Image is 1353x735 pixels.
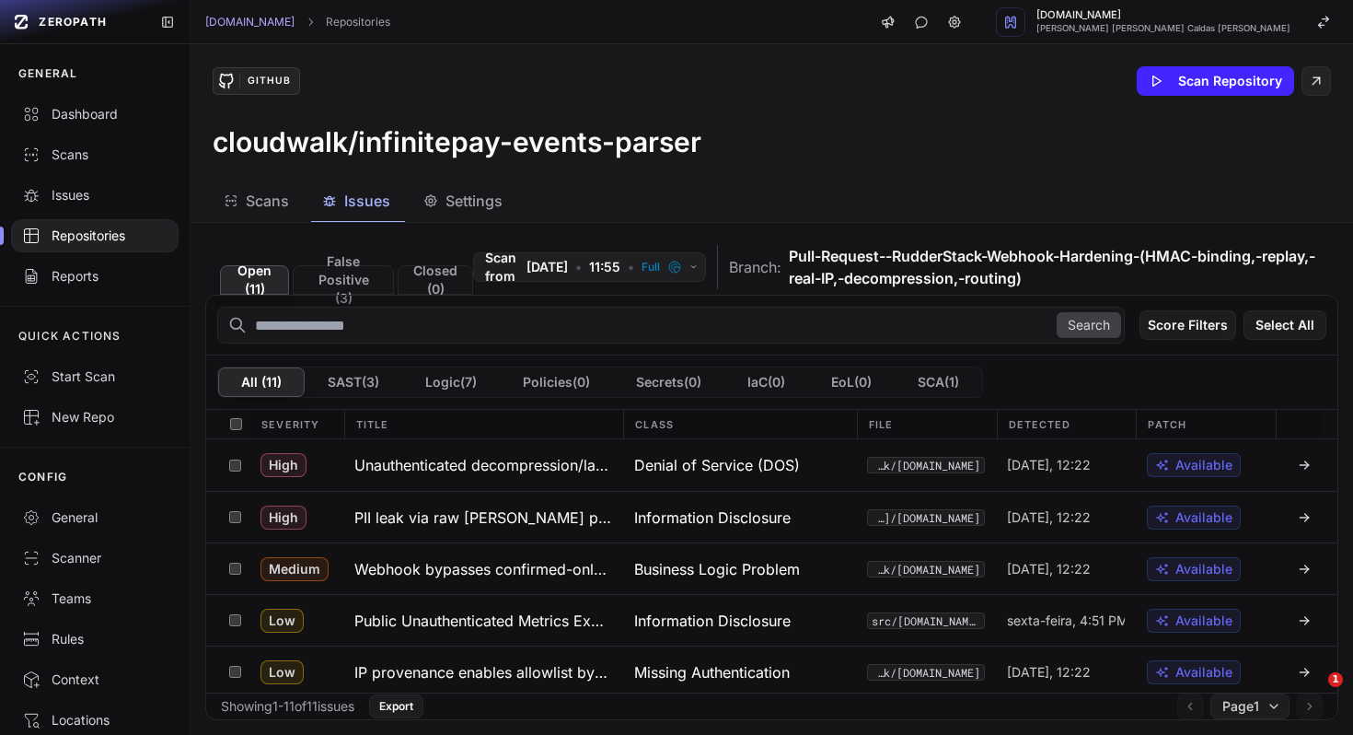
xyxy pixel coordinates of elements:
button: SAST(3) [305,367,402,397]
button: All (11) [218,367,305,397]
span: Available [1175,612,1232,630]
span: [DOMAIN_NAME] [1036,10,1290,20]
span: • [575,258,582,276]
div: Issues [22,186,168,204]
div: File [857,410,997,438]
span: Missing Authentication [634,661,790,683]
span: 1 [1328,672,1343,687]
button: src/webhook/[DOMAIN_NAME] [867,561,985,577]
span: Available [1175,560,1232,578]
div: Context [22,671,168,689]
span: Scan from [481,249,519,286]
div: Scans [22,146,168,164]
div: Locations [22,711,168,729]
button: Public Unauthenticated Metrics Exposure [343,595,623,646]
button: Select All [1243,310,1326,340]
span: [DATE], 12:22 [1007,663,1091,682]
span: Information Disclosure [634,610,791,632]
span: Available [1175,456,1232,474]
div: New Repo [22,408,168,426]
button: False Positive (3) [293,265,394,295]
button: Closed (0) [398,265,473,295]
button: Search [1057,312,1121,338]
span: 11:55 [589,258,620,276]
div: GitHub [239,73,298,89]
div: Severity [250,410,343,438]
span: Low [260,660,304,684]
span: [PERSON_NAME] [PERSON_NAME] Caldas [PERSON_NAME] [1036,24,1290,33]
span: Branch: [729,256,781,278]
span: Full [642,260,660,274]
h3: Public Unauthenticated Metrics Exposure [354,610,612,632]
button: Scan from [DATE] • 11:55 • Full [473,252,706,282]
div: Low Public Unauthenticated Metrics Exposure Information Disclosure src/[DOMAIN_NAME] sexta-feira,... [206,594,1337,646]
a: [DOMAIN_NAME] [205,15,295,29]
button: src/webhook/[DOMAIN_NAME] [867,664,985,681]
p: GENERAL [18,66,77,81]
span: Information Disclosure [634,507,791,529]
h3: Unauthenticated decompression/large-body DoS [354,454,612,476]
div: General [22,508,168,527]
h3: Webhook bypasses confirmed-only PIX checks [354,558,612,580]
span: Available [1175,508,1232,527]
span: [DATE], 12:22 [1007,508,1091,527]
button: Secrets(0) [613,367,724,397]
a: Repositories [326,15,390,29]
button: Scan Repository [1137,66,1294,96]
button: Page1 [1210,694,1289,719]
div: Repositories [22,227,168,245]
span: Available [1175,663,1232,682]
button: IaC(0) [724,367,808,397]
button: src/webhook/[DOMAIN_NAME] [867,457,985,473]
span: Issues [344,190,390,212]
span: [DATE], 12:22 [1007,456,1091,474]
span: Medium [260,557,329,581]
span: Denial of Service (DOS) [634,454,800,476]
button: Open (11) [220,265,289,295]
span: sexta-feira, 4:51 PM [1007,612,1125,630]
span: [DATE], 12:22 [1007,560,1091,578]
div: Medium Webhook bypasses confirmed-only PIX checks Business Logic Problem src/webhook/[DOMAIN_NAME... [206,542,1337,594]
span: High [260,506,306,530]
div: Class [623,410,856,438]
div: Reports [22,267,168,286]
div: Title [344,410,624,438]
code: src/[DOMAIN_NAME] [867,612,985,629]
div: Teams [22,589,168,608]
button: Webhook bypasses confirmed-only PIX checks [343,543,623,594]
span: High [260,453,306,477]
button: Export [369,694,423,718]
div: Scanner [22,549,168,567]
span: [DATE] [526,258,568,276]
div: High PII leak via raw [PERSON_NAME] payload logging Information Disclosure src/[PERSON_NAME]/[DOM... [206,491,1337,542]
a: ZEROPATH [7,7,145,37]
span: Page 1 [1222,697,1259,716]
button: Policies(0) [500,367,613,397]
div: Patch [1136,410,1276,438]
div: High Unauthenticated decompression/large-body DoS Denial of Service (DOS) src/webhook/[DOMAIN_NAM... [206,439,1337,491]
div: Dashboard [22,105,168,123]
div: Start Scan [22,367,168,386]
h3: cloudwalk/infinitepay-events-parser [213,125,701,158]
span: ZEROPATH [39,15,107,29]
span: Scans [246,190,289,212]
button: EoL(0) [808,367,895,397]
div: Rules [22,630,168,648]
span: Low [260,609,304,633]
button: src/[PERSON_NAME]/[DOMAIN_NAME] [867,509,985,526]
p: CONFIG [18,470,67,484]
button: PII leak via raw [PERSON_NAME] payload logging [343,492,623,542]
button: Logic(7) [402,367,500,397]
button: SCA(1) [895,367,982,397]
h3: IP provenance enables allowlist bypass [354,661,612,683]
span: Pull-Request--RudderStack-Webhook-Hardening-(HMAC-binding,-replay,-real-IP,-decompression,-routing) [789,245,1316,289]
nav: breadcrumb [205,15,390,29]
div: Showing 1 - 11 of 11 issues [221,697,354,716]
span: Settings [445,190,503,212]
button: Unauthenticated decompression/large-body DoS [343,439,623,491]
span: Business Logic Problem [634,558,800,580]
